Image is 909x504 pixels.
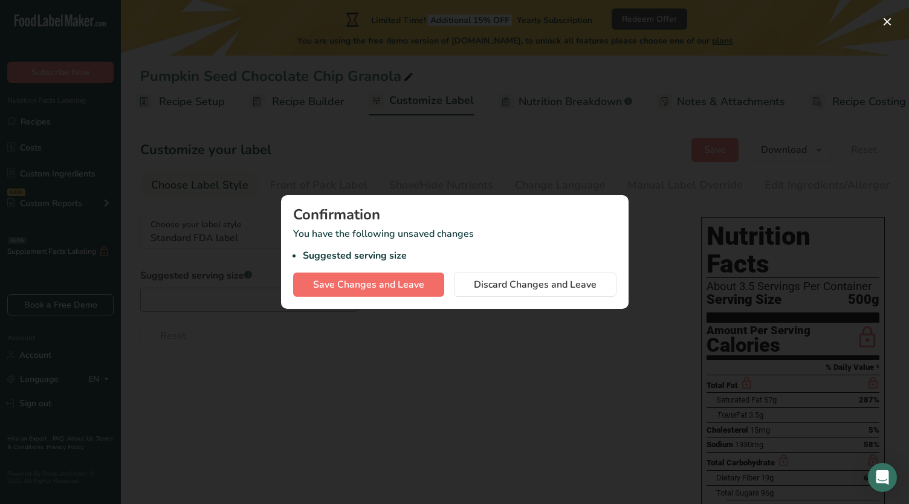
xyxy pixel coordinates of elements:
p: You have the following unsaved changes [293,227,616,263]
div: Confirmation [293,207,616,222]
div: Open Intercom Messenger [868,463,897,492]
button: Save Changes and Leave [293,273,444,297]
li: Suggested serving size [303,248,616,263]
span: Discard Changes and Leave [474,277,597,292]
button: Discard Changes and Leave [454,273,616,297]
span: Save Changes and Leave [313,277,424,292]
